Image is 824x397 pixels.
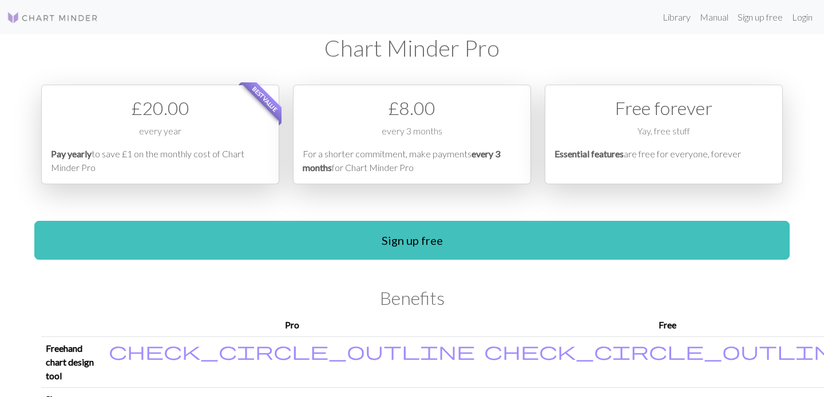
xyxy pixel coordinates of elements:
p: For a shorter commitment, make payments for Chart Minder Pro [303,147,521,174]
a: Login [787,6,817,29]
i: Included [109,342,475,360]
em: Pay yearly [51,148,92,159]
th: Pro [104,313,480,337]
a: Sign up free [34,221,790,260]
div: £ 8.00 [303,94,521,122]
div: £ 20.00 [51,94,270,122]
span: check_circle_outline [109,340,475,362]
div: Yay, free stuff [554,124,773,147]
em: Essential features [554,148,624,159]
h1: Chart Minder Pro [41,34,783,62]
a: Sign up free [733,6,787,29]
a: Library [658,6,695,29]
h2: Benefits [41,287,783,309]
p: to save £1 on the monthly cost of Chart Minder Pro [51,147,270,174]
div: Free forever [554,94,773,122]
a: Manual [695,6,733,29]
div: Payment option 2 [293,85,531,184]
img: Logo [7,11,98,25]
div: Free option [545,85,783,184]
p: Freehand chart design tool [46,342,100,383]
div: Payment option 1 [41,85,279,184]
div: every year [51,124,270,147]
span: Best value [241,75,290,124]
p: are free for everyone, forever [554,147,773,174]
div: every 3 months [303,124,521,147]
